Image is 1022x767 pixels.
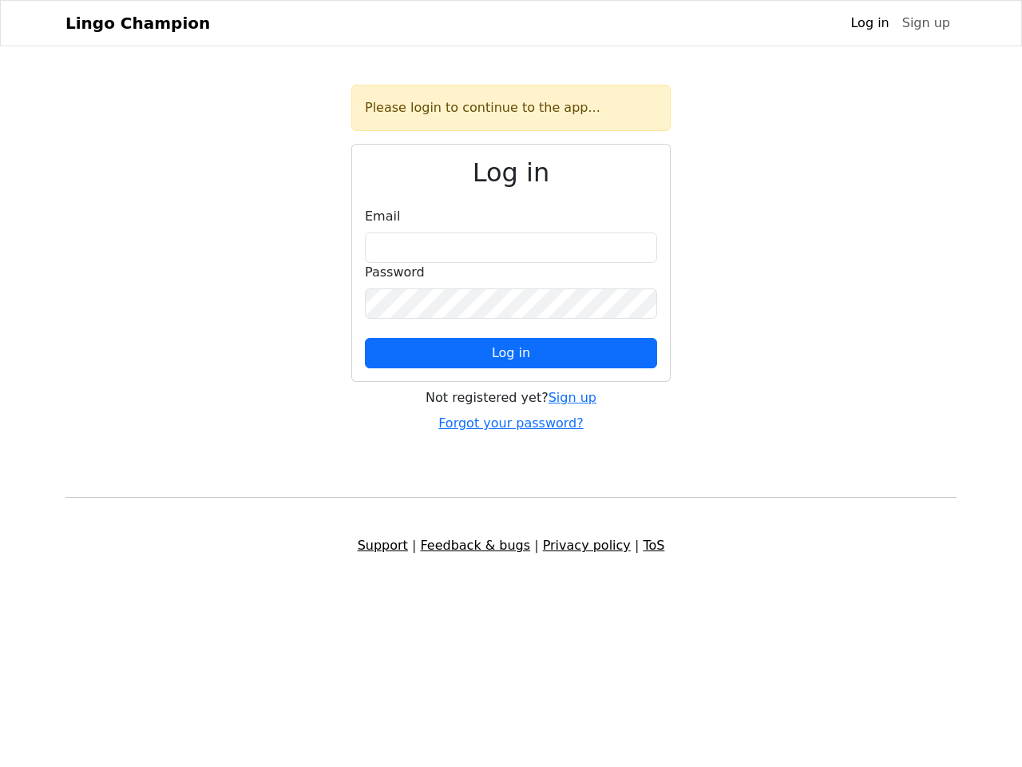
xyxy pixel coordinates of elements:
a: ToS [643,538,664,553]
button: Log in [365,338,657,368]
label: Email [365,207,400,226]
a: Lingo Champion [65,7,210,39]
a: Log in [844,7,895,39]
a: Sign up [896,7,957,39]
a: Support [358,538,408,553]
div: | | | [56,536,966,555]
h2: Log in [365,157,657,188]
a: Forgot your password? [438,415,584,431]
a: Privacy policy [543,538,631,553]
a: Feedback & bugs [420,538,530,553]
div: Not registered yet? [351,388,671,407]
label: Password [365,263,425,282]
div: Please login to continue to the app... [351,85,671,131]
a: Sign up [549,390,596,405]
span: Log in [492,345,530,360]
